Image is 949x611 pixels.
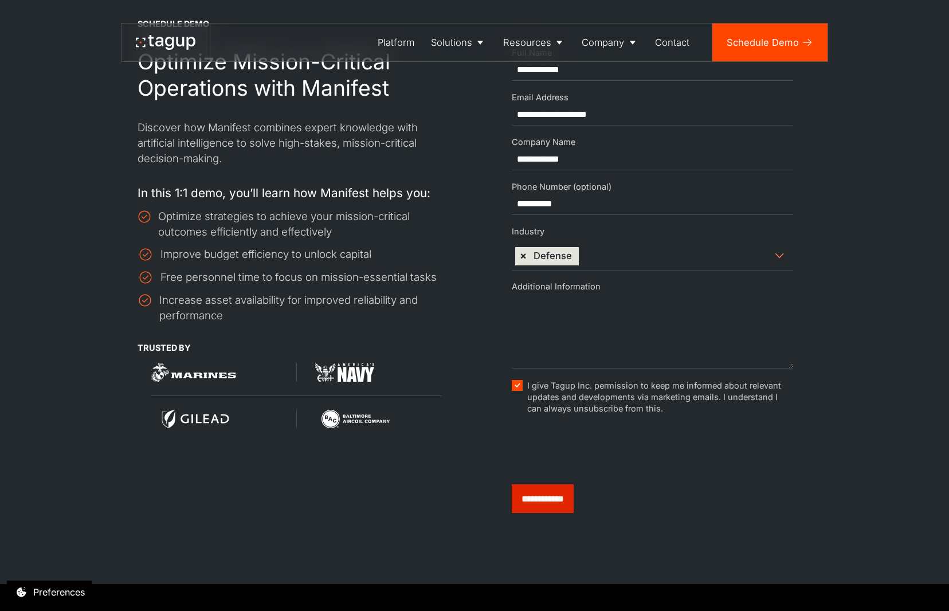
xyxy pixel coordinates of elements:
div: Preferences [33,585,85,599]
div: Schedule Demo [727,36,799,50]
span: × [520,249,527,261]
div: TRUSTED BY [138,342,191,354]
p: In this 1:1 demo, you’ll learn how Manifest helps you: [138,185,430,202]
div: Optimize strategies to achieve your mission-critical outcomes efficiently and effectively [158,209,454,240]
div: Contact [655,36,689,50]
li: Defense [515,247,579,265]
a: Platform [369,23,422,61]
h2: Optimize Mission-Critical Operations with Manifest [138,49,456,101]
div: Additional Information [512,281,793,293]
a: Resources [495,23,574,61]
a: Schedule Demo [712,23,827,61]
div: Resources [503,36,551,50]
div: Phone Number (optional) [512,181,793,193]
div: Free personnel time to focus on mission-essential tasks [160,269,437,285]
a: Solutions [422,23,495,61]
form: Email Form [512,47,793,513]
iframe: reCAPTCHA [512,430,686,475]
div: Solutions [431,36,472,50]
button: Remove item [515,246,527,265]
div: Improve budget efficiency to unlock capital [160,246,371,262]
div: Company [582,36,624,50]
a: Contact [647,23,698,61]
a: Company [574,23,647,61]
div: Platform [378,36,414,50]
div: Increase asset availability for improved reliability and performance [159,292,454,323]
div: Industry [512,226,793,238]
div: Email Address [512,92,793,104]
p: Discover how Manifest combines expert knowledge with artificial intelligence to solve high-stakes... [138,120,456,166]
span: Defense [534,250,579,261]
textarea: Search [586,252,594,263]
div: Company Name [512,136,793,148]
span: I give Tagup Inc. permission to keep me informed about relevant updates and developments via mark... [527,380,793,415]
